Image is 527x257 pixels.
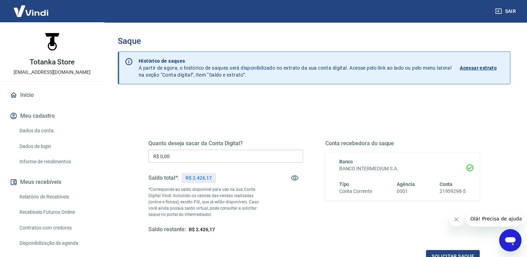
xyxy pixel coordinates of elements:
[148,186,264,218] p: *Corresponde ao saldo disponível para uso na sua Conta Digital Vindi. Incluindo os valores das ve...
[38,28,66,56] img: ec764e18-6fba-499d-9985-5af588610222.jpeg
[148,140,303,147] h5: Quanto deseja sacar da Conta Digital?
[4,5,59,10] span: Olá! Precisa de ajuda?
[148,226,186,233] h5: Saldo restante:
[466,211,521,226] iframe: Mensagem da empresa
[17,124,96,138] a: Dados da conta
[499,229,521,251] iframe: Botão para abrir a janela de mensagens
[8,0,54,22] img: Vindi
[397,188,415,195] h6: 0001
[339,159,353,164] span: Banco
[339,181,349,187] span: Tipo
[17,221,96,235] a: Contratos com credores
[439,188,466,195] h6: 21959298-5
[397,181,415,187] span: Agência
[17,236,96,250] a: Disponibilização de agenda
[8,174,96,190] button: Meus recebíveis
[186,174,211,182] p: R$ 2.426,17
[460,64,497,71] p: Acessar extrato
[139,57,451,78] p: A partir de agora, o histórico de saques será disponibilizado no extrato da sua conta digital. Ac...
[17,190,96,204] a: Relatório de Recebíveis
[460,57,504,78] a: Acessar extrato
[17,155,96,169] a: Informe de rendimentos
[339,188,372,195] h6: Conta Corrente
[325,140,480,147] h5: Conta recebedora do saque
[30,59,75,66] p: Totanka Store
[17,139,96,154] a: Dados de login
[439,181,452,187] span: Conta
[189,227,215,232] span: R$ 2.426,17
[139,57,451,64] p: Histórico de saques
[8,87,96,103] a: Início
[14,69,91,76] p: [EMAIL_ADDRESS][DOMAIN_NAME]
[449,212,463,226] iframe: Fechar mensagem
[339,165,466,172] h6: BANCO INTERMEDIUM S.A.
[8,108,96,124] button: Meu cadastro
[148,174,179,181] h5: Saldo total*:
[118,36,510,46] h3: Saque
[494,5,519,18] button: Sair
[17,205,96,219] a: Recebíveis Futuros Online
